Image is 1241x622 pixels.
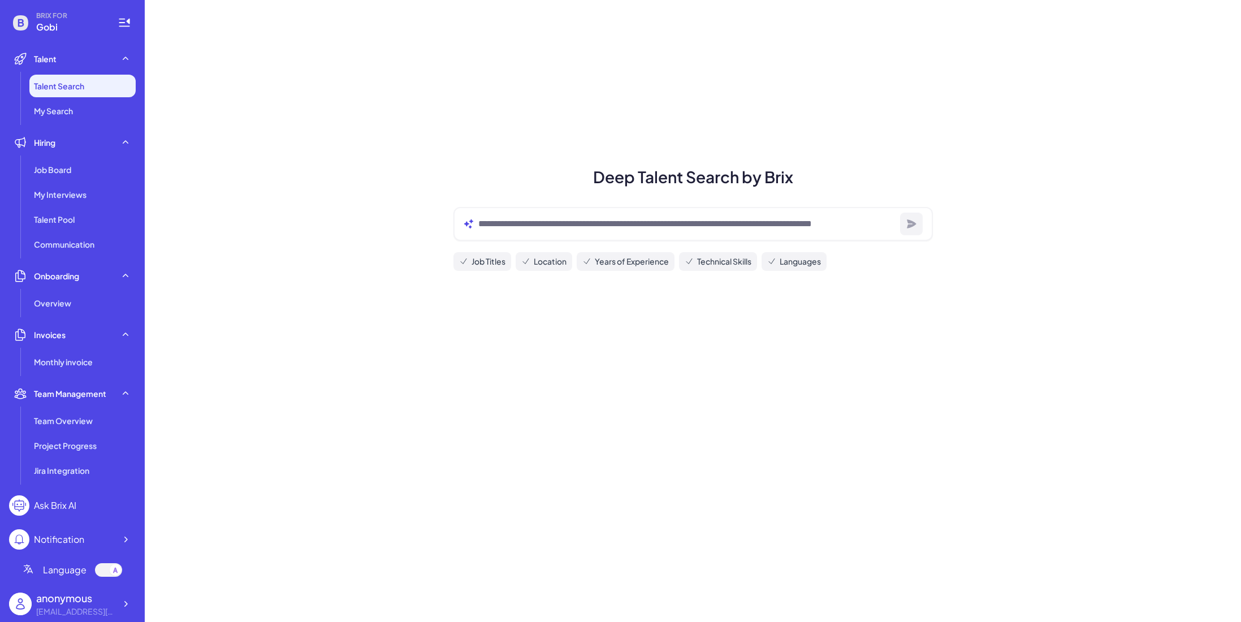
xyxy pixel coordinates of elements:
[595,256,669,267] span: Years of Experience
[34,440,97,451] span: Project Progress
[34,80,84,92] span: Talent Search
[36,11,104,20] span: BRIX FOR
[34,415,93,426] span: Team Overview
[34,533,84,546] div: Notification
[34,297,71,309] span: Overview
[34,214,75,225] span: Talent Pool
[780,256,821,267] span: Languages
[34,356,93,368] span: Monthly invoice
[34,137,55,148] span: Hiring
[697,256,751,267] span: Technical Skills
[34,329,66,340] span: Invoices
[34,465,89,476] span: Jira Integration
[34,239,94,250] span: Communication
[36,20,104,34] span: Gobi
[34,388,106,399] span: Team Management
[534,256,567,267] span: Location
[43,563,87,577] span: Language
[440,165,946,189] h1: Deep Talent Search by Brix
[34,105,73,116] span: My Search
[36,606,115,617] div: ruoan@atmacap.com
[34,499,76,512] div: Ask Brix AI
[34,270,79,282] span: Onboarding
[34,189,87,200] span: My Interviews
[34,164,71,175] span: Job Board
[36,590,115,606] div: anonymous
[472,256,505,267] span: Job Titles
[34,53,57,64] span: Talent
[9,593,32,615] img: user_logo.png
